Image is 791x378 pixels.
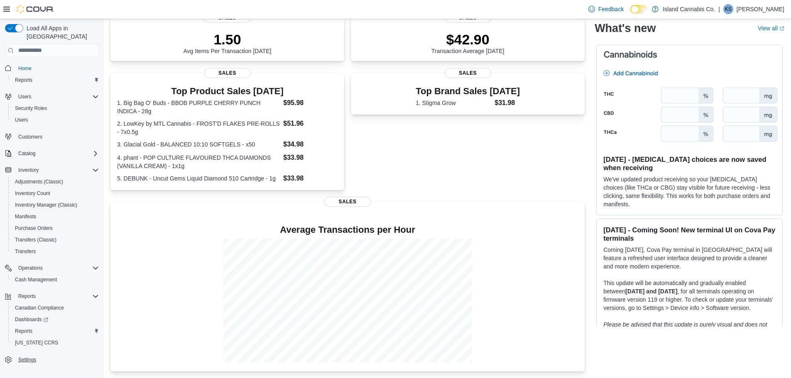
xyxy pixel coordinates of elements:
[12,212,39,222] a: Manifests
[15,178,63,185] span: Adjustments (Classic)
[12,315,51,324] a: Dashboards
[12,326,36,336] a: Reports
[15,237,56,243] span: Transfers (Classic)
[15,202,77,208] span: Inventory Manager (Classic)
[431,31,504,54] div: Transaction Average [DATE]
[15,213,36,220] span: Manifests
[12,246,39,256] a: Transfers
[15,291,39,301] button: Reports
[8,102,102,114] button: Security Roles
[8,188,102,199] button: Inventory Count
[15,355,39,365] a: Settings
[15,225,53,232] span: Purchase Orders
[12,235,60,245] a: Transfers (Classic)
[495,98,520,108] dd: $31.98
[117,225,578,235] h4: Average Transactions per Hour
[12,75,99,85] span: Reports
[23,24,99,41] span: Load All Apps in [GEOGRAPHIC_DATA]
[12,315,99,324] span: Dashboards
[8,302,102,314] button: Canadian Compliance
[283,119,338,129] dd: $51.96
[117,174,280,183] dt: 5. DEBUNK - Uncut Gems Liquid Diamond 510 Cartridge - 1g
[15,263,99,273] span: Operations
[12,275,60,285] a: Cash Management
[8,337,102,349] button: [US_STATE] CCRS
[12,223,56,233] a: Purchase Orders
[598,5,624,13] span: Feedback
[8,314,102,325] a: Dashboards
[18,265,43,271] span: Operations
[603,246,776,271] p: Coming [DATE], Cova Pay terminal in [GEOGRAPHIC_DATA] will feature a refreshed user interface des...
[12,188,99,198] span: Inventory Count
[779,26,784,31] svg: External link
[12,177,66,187] a: Adjustments (Classic)
[184,31,272,54] div: Avg Items Per Transaction [DATE]
[184,31,272,48] p: 1.50
[603,175,776,208] p: We've updated product receiving so your [MEDICAL_DATA] choices (like THCa or CBG) stay visible fo...
[15,276,57,283] span: Cash Management
[15,339,58,346] span: [US_STATE] CCRS
[12,338,61,348] a: [US_STATE] CCRS
[625,288,677,295] strong: [DATE] and [DATE]
[2,131,102,143] button: Customers
[117,86,338,96] h3: Top Product Sales [DATE]
[15,291,99,301] span: Reports
[204,68,251,78] span: Sales
[17,5,54,13] img: Cova
[603,155,776,172] h3: [DATE] - [MEDICAL_DATA] choices are now saved when receiving
[585,1,627,17] a: Feedback
[12,275,99,285] span: Cash Management
[15,132,99,142] span: Customers
[737,4,784,14] p: [PERSON_NAME]
[18,167,39,173] span: Inventory
[117,140,280,149] dt: 3. Glacial Gold - BALANCED 10:10 SOFTGELS - x50
[8,234,102,246] button: Transfers (Classic)
[12,223,99,233] span: Purchase Orders
[12,103,50,113] a: Security Roles
[8,222,102,234] button: Purchase Orders
[12,303,99,313] span: Canadian Compliance
[416,86,520,96] h3: Top Brand Sales [DATE]
[15,149,39,159] button: Catalog
[324,197,371,207] span: Sales
[445,68,491,78] span: Sales
[12,103,99,113] span: Security Roles
[725,4,732,14] span: ks
[2,62,102,74] button: Home
[630,5,648,14] input: Dark Mode
[15,92,34,102] button: Users
[15,354,99,365] span: Settings
[12,115,99,125] span: Users
[18,134,42,140] span: Customers
[2,354,102,366] button: Settings
[2,148,102,159] button: Catalog
[12,326,99,336] span: Reports
[603,321,767,336] em: Please be advised that this update is purely visual and does not impact payment functionality.
[283,98,338,108] dd: $95.98
[603,279,776,312] p: This update will be automatically and gradually enabled between , for all terminals operating on ...
[718,4,720,14] p: |
[2,290,102,302] button: Reports
[12,246,99,256] span: Transfers
[15,63,99,73] span: Home
[12,235,99,245] span: Transfers (Classic)
[8,176,102,188] button: Adjustments (Classic)
[15,165,42,175] button: Inventory
[12,212,99,222] span: Manifests
[8,246,102,257] button: Transfers
[15,248,36,255] span: Transfers
[15,77,32,83] span: Reports
[8,274,102,285] button: Cash Management
[12,200,99,210] span: Inventory Manager (Classic)
[12,177,99,187] span: Adjustments (Classic)
[8,211,102,222] button: Manifests
[431,31,504,48] p: $42.90
[15,92,99,102] span: Users
[117,99,280,115] dt: 1. Big Bag O' Buds - BBOB PURPLE CHERRY PUNCH INDICA - 28g
[12,338,99,348] span: Washington CCRS
[18,65,32,72] span: Home
[663,4,715,14] p: Island Cannabis Co.
[12,115,31,125] a: Users
[283,139,338,149] dd: $34.98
